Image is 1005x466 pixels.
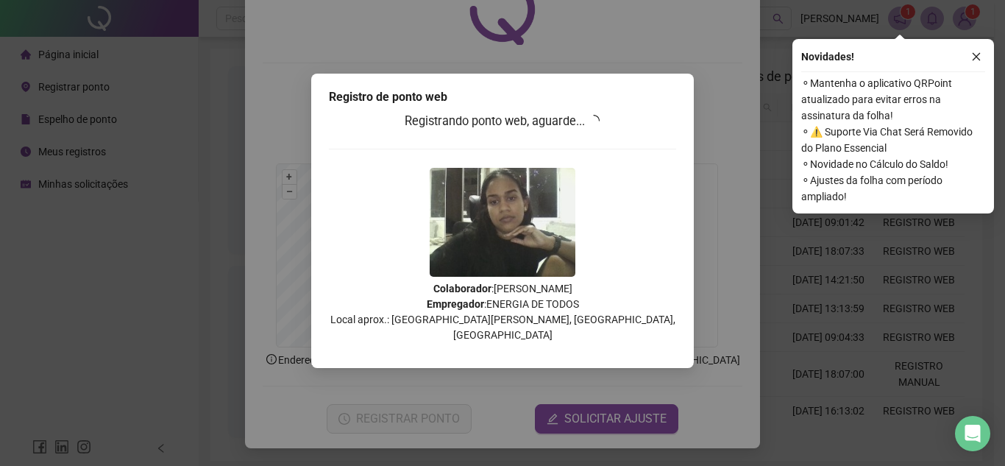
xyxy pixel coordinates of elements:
[801,156,985,172] span: ⚬ Novidade no Cálculo do Saldo!
[329,88,676,106] div: Registro de ponto web
[801,124,985,156] span: ⚬ ⚠️ Suporte Via Chat Será Removido do Plano Essencial
[586,112,603,129] span: loading
[427,298,484,310] strong: Empregador
[329,281,676,343] p: : [PERSON_NAME] : ENERGIA DE TODOS Local aprox.: [GEOGRAPHIC_DATA][PERSON_NAME], [GEOGRAPHIC_DATA...
[955,416,990,451] div: Open Intercom Messenger
[971,52,981,62] span: close
[433,283,491,294] strong: Colaborador
[329,112,676,131] h3: Registrando ponto web, aguarde...
[430,168,575,277] img: 9k=
[801,172,985,205] span: ⚬ Ajustes da folha com período ampliado!
[801,49,854,65] span: Novidades !
[801,75,985,124] span: ⚬ Mantenha o aplicativo QRPoint atualizado para evitar erros na assinatura da folha!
